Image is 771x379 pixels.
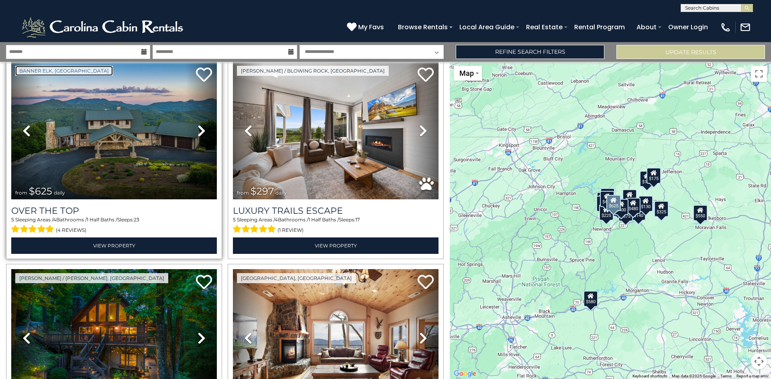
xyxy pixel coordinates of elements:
[87,217,117,223] span: 1 Half Baths /
[15,273,168,283] a: [PERSON_NAME] / [PERSON_NAME], [GEOGRAPHIC_DATA]
[647,167,661,183] div: $175
[596,195,611,211] div: $230
[15,190,27,196] span: from
[751,66,767,82] button: Toggle fullscreen view
[233,62,439,199] img: thumbnail_168695581.jpeg
[456,45,604,59] a: Refine Search Filters
[394,20,452,34] a: Browse Rentals
[616,45,765,59] button: Update Results
[570,20,629,34] a: Rental Program
[455,20,518,34] a: Local Area Guide
[237,66,389,76] a: [PERSON_NAME] / Blowing Rock, [GEOGRAPHIC_DATA]
[522,20,567,34] a: Real Estate
[452,369,478,379] img: Google
[355,217,360,223] span: 17
[233,205,439,216] a: Luxury Trails Escape
[626,197,640,213] div: $480
[614,199,628,215] div: $400
[631,204,646,220] div: $140
[720,22,731,33] img: phone-regular-white.png
[275,190,287,196] span: daily
[358,22,384,32] span: My Favs
[11,237,217,254] a: View Property
[736,374,769,378] a: Report a map error
[29,185,52,197] span: $625
[237,190,249,196] span: from
[606,195,621,211] div: $625
[275,217,278,223] span: 4
[53,217,56,223] span: 4
[347,22,386,32] a: My Favs
[251,185,274,197] span: $297
[693,205,708,221] div: $550
[196,67,212,84] a: Add to favorites
[20,15,187,39] img: White-1-2.png
[11,62,217,199] img: thumbnail_167153549.jpeg
[237,273,356,283] a: [GEOGRAPHIC_DATA], [GEOGRAPHIC_DATA]
[618,205,633,221] div: $375
[308,217,339,223] span: 1 Half Baths /
[196,274,212,291] a: Add to favorites
[751,353,767,369] button: Map camera controls
[15,66,113,76] a: Banner Elk, [GEOGRAPHIC_DATA]
[740,22,751,33] img: mail-regular-white.png
[54,190,65,196] span: daily
[134,217,139,223] span: 23
[638,196,653,212] div: $130
[454,66,482,81] button: Change map style
[11,217,14,223] span: 5
[11,205,217,216] a: Over The Top
[632,373,667,379] button: Keyboard shortcuts
[233,217,236,223] span: 5
[600,191,614,207] div: $425
[418,67,434,84] a: Add to favorites
[632,20,661,34] a: About
[11,216,217,235] div: Sleeping Areas / Bathrooms / Sleeps:
[622,189,637,205] div: $349
[672,374,716,378] span: Map data ©2025 Google
[277,225,304,235] span: (1 review)
[583,290,598,306] div: $580
[654,201,669,217] div: $325
[233,237,439,254] a: View Property
[599,205,614,221] div: $225
[56,225,86,235] span: (4 reviews)
[640,171,654,187] div: $175
[452,369,478,379] a: Open this area in Google Maps (opens a new window)
[459,69,474,77] span: Map
[233,216,439,235] div: Sleeping Areas / Bathrooms / Sleeps:
[600,188,615,204] div: $125
[720,374,732,378] a: Terms
[664,20,712,34] a: Owner Login
[418,274,434,291] a: Add to favorites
